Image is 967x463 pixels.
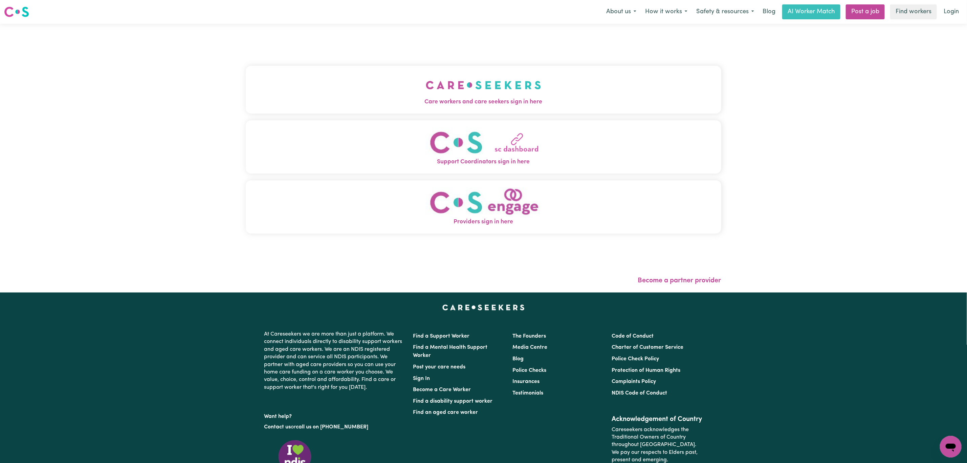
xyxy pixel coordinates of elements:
[4,4,29,20] a: Careseekers logo
[612,334,654,339] a: Code of Conduct
[442,305,525,310] a: Careseekers home page
[612,345,683,350] a: Charter of Customer Service
[246,218,721,226] span: Providers sign in here
[413,376,430,381] a: Sign In
[692,5,759,19] button: Safety & resources
[246,180,721,234] button: Providers sign in here
[512,356,524,362] a: Blog
[246,120,721,174] button: Support Coordinators sign in here
[4,6,29,18] img: Careseekers logo
[413,345,488,358] a: Find a Mental Health Support Worker
[612,390,667,396] a: NDIS Code of Conduct
[246,66,721,113] button: Care workers and care seekers sign in here
[246,98,721,106] span: Care workers and care seekers sign in here
[413,334,470,339] a: Find a Support Worker
[602,5,641,19] button: About us
[641,5,692,19] button: How it works
[413,399,493,404] a: Find a disability support worker
[940,4,963,19] a: Login
[612,379,656,384] a: Complaints Policy
[612,368,680,373] a: Protection of Human Rights
[296,424,369,430] a: call us on [PHONE_NUMBER]
[413,410,478,415] a: Find an aged care worker
[759,4,779,19] a: Blog
[413,387,471,392] a: Become a Care Worker
[264,421,405,434] p: or
[782,4,840,19] a: AI Worker Match
[612,356,659,362] a: Police Check Policy
[638,277,721,284] a: Become a partner provider
[264,328,405,394] p: At Careseekers we are more than just a platform. We connect individuals directly to disability su...
[512,379,540,384] a: Insurances
[612,415,703,423] h2: Acknowledgement of Country
[264,424,291,430] a: Contact us
[512,345,547,350] a: Media Centre
[940,436,962,458] iframe: Button to launch messaging window, conversation in progress
[890,4,937,19] a: Find workers
[512,334,546,339] a: The Founders
[413,364,466,370] a: Post your care needs
[264,410,405,420] p: Want help?
[512,390,543,396] a: Testimonials
[246,158,721,166] span: Support Coordinators sign in here
[846,4,885,19] a: Post a job
[512,368,546,373] a: Police Checks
